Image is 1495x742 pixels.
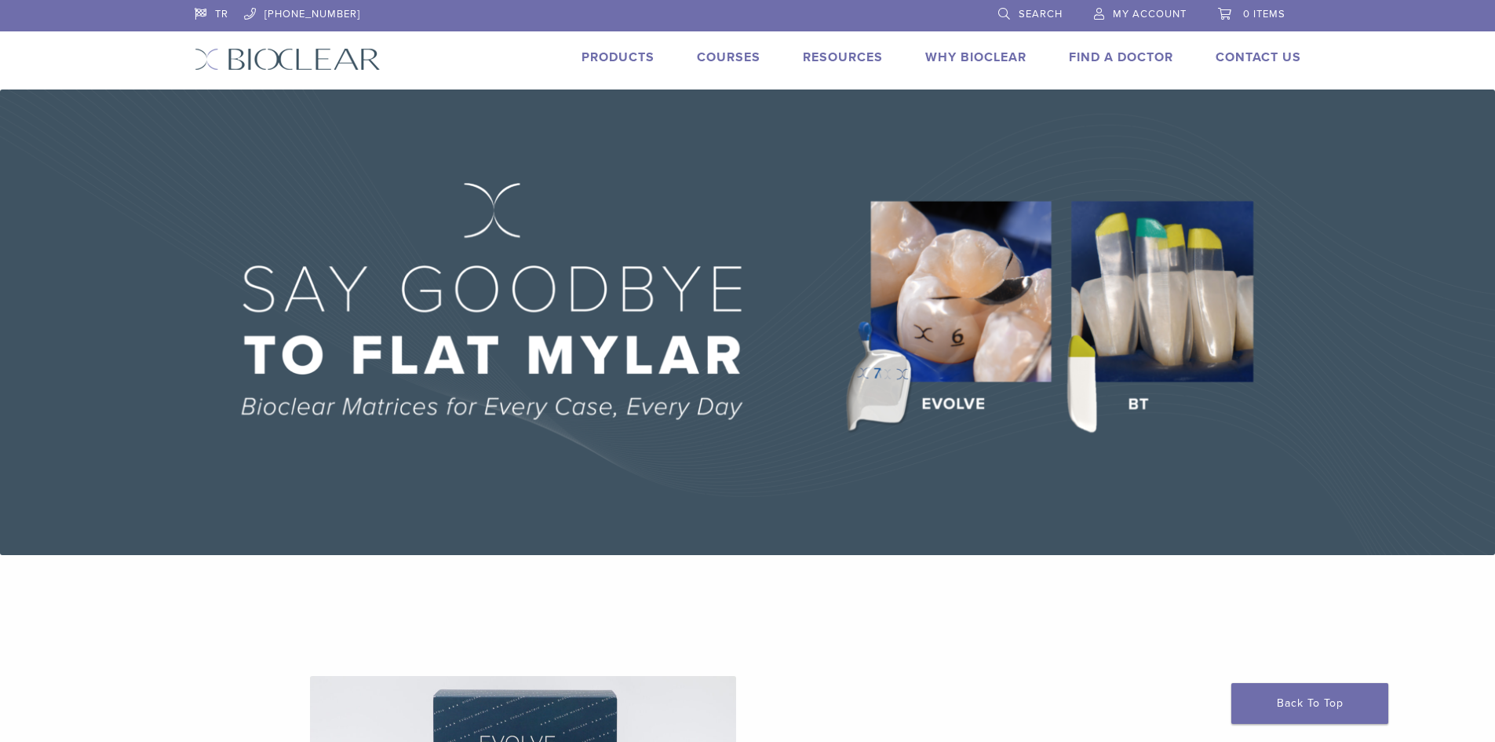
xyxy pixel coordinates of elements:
[697,49,760,65] a: Courses
[1113,8,1187,20] span: My Account
[1216,49,1301,65] a: Contact Us
[1019,8,1063,20] span: Search
[195,48,381,71] img: Bioclear
[1231,683,1388,724] a: Back To Top
[925,49,1026,65] a: Why Bioclear
[1243,8,1285,20] span: 0 items
[803,49,883,65] a: Resources
[582,49,655,65] a: Products
[1069,49,1173,65] a: Find A Doctor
